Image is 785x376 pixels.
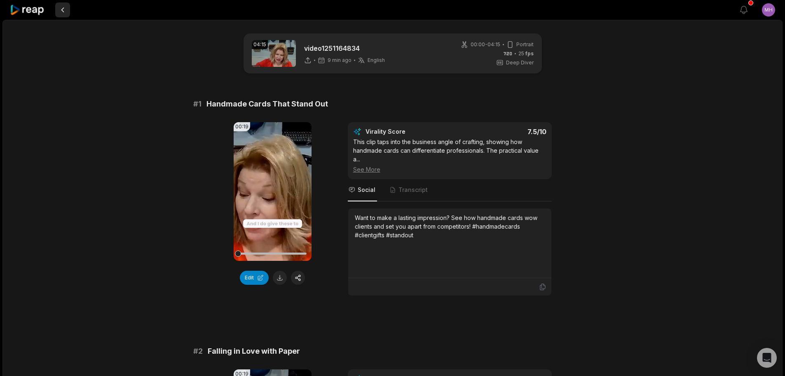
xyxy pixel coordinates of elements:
div: 04:15 [252,40,268,49]
div: This clip taps into the business angle of crafting, showing how handmade cards can differentiate ... [353,137,546,174]
video: Your browser does not support mp4 format. [234,122,312,261]
span: Falling in Love with Paper [208,345,300,357]
span: Social [358,186,375,194]
span: Handmade Cards That Stand Out [206,98,328,110]
nav: Tabs [348,179,552,201]
div: 7.5 /10 [458,128,546,136]
div: See More [353,165,546,174]
span: English [368,57,385,64]
span: # 2 [193,345,203,357]
p: video1251164834 [304,43,385,53]
div: Open Intercom Messenger [757,348,777,368]
div: Want to make a lasting impression? See how handmade cards wow clients and set you apart from comp... [355,213,545,239]
span: 00:00 - 04:15 [471,41,500,48]
span: fps [525,50,534,57]
span: 9 min ago [328,57,351,64]
span: Transcript [398,186,428,194]
div: Virality Score [366,128,454,136]
span: 25 [518,50,534,57]
span: Deep Diver [506,59,534,66]
button: Edit [240,271,269,285]
span: Portrait [516,41,534,48]
span: # 1 [193,98,202,110]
